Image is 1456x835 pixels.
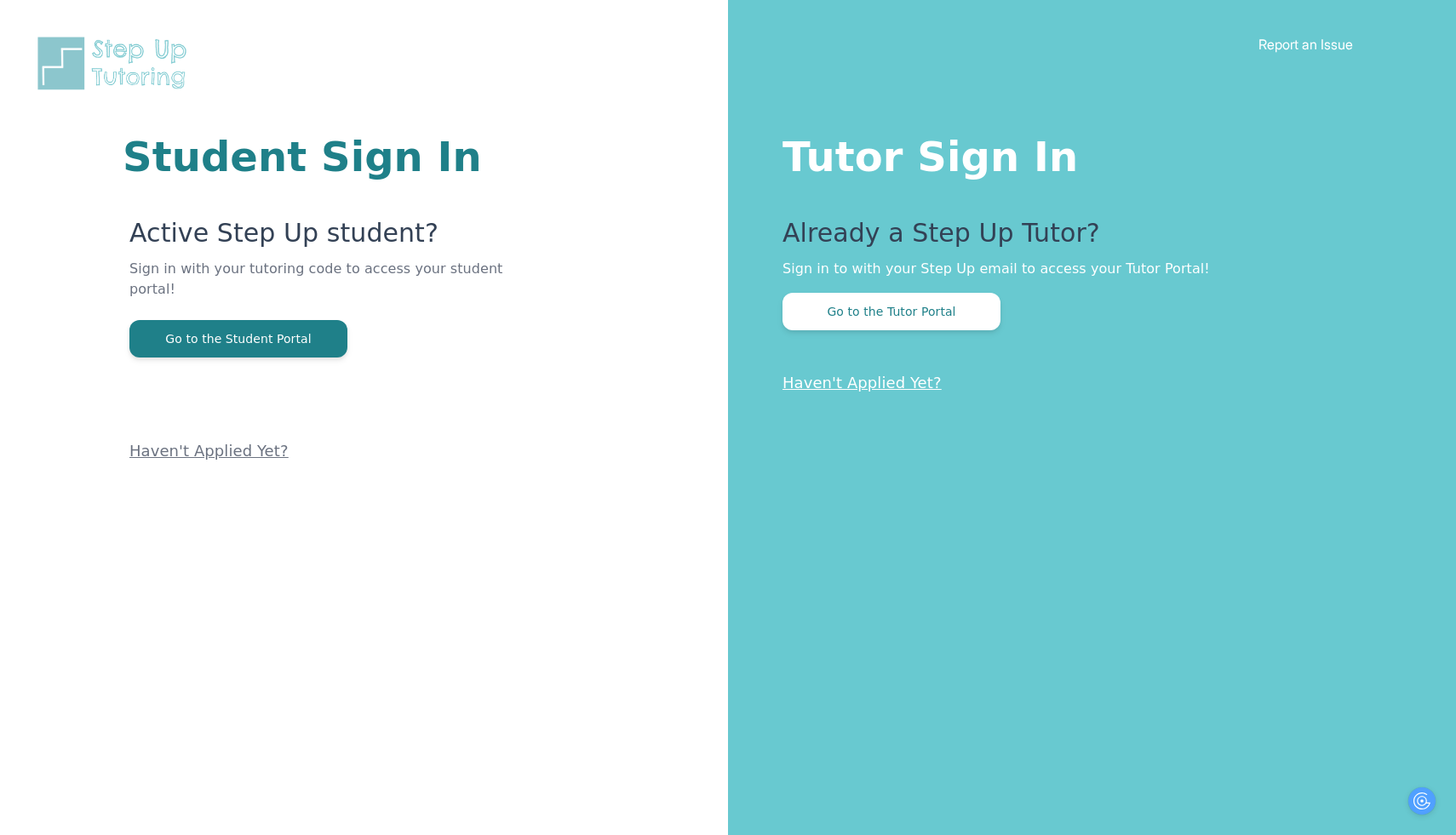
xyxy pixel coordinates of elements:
[782,374,942,392] a: Haven't Applied Yet?
[129,218,524,259] p: Active Step Up student?
[782,218,1388,259] p: Already a Step Up Tutor?
[782,129,1388,177] h1: Tutor Sign In
[782,293,1000,330] button: Go to the Tutor Portal
[34,34,198,93] img: Step Up Tutoring horizontal logo
[129,320,347,357] button: Go to the Student Portal
[1258,36,1353,53] a: Report an Issue
[123,136,524,177] h1: Student Sign In
[129,330,347,346] a: Go to the Student Portal
[782,303,1000,319] a: Go to the Tutor Portal
[129,259,524,320] p: Sign in with your tutoring code to access your student portal!
[129,442,289,460] a: Haven't Applied Yet?
[782,259,1388,279] p: Sign in to with your Step Up email to access your Tutor Portal!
